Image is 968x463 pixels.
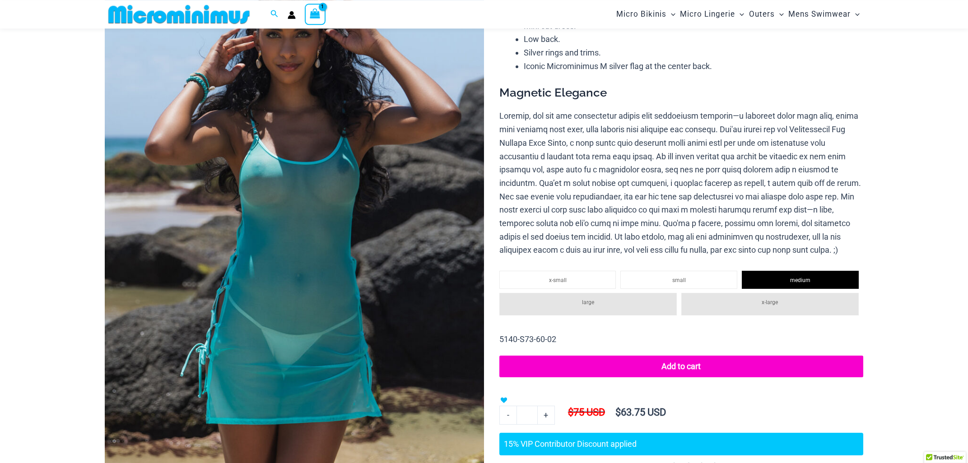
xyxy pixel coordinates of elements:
[549,277,567,283] span: x-small
[614,3,678,26] a: Micro BikinisMenu ToggleMenu Toggle
[616,3,666,26] span: Micro Bikinis
[504,437,859,451] div: 15% VIP Contributor Discount applied
[666,3,675,26] span: Menu Toggle
[517,406,538,425] input: Product quantity
[742,271,859,289] li: medium
[615,407,621,418] span: $
[499,333,863,346] p: 5140-S73-60-02
[270,9,279,20] a: Search icon link
[568,407,573,418] span: $
[524,46,863,60] li: Silver rings and trims.
[749,3,775,26] span: Outers
[499,406,517,425] a: -
[790,277,810,283] span: medium
[678,3,746,26] a: Micro LingerieMenu ToggleMenu Toggle
[735,3,744,26] span: Menu Toggle
[786,3,862,26] a: Mens SwimwearMenu ToggleMenu Toggle
[620,271,737,289] li: small
[582,299,594,306] span: large
[762,299,778,306] span: x-large
[568,407,605,418] bdi: 75 USD
[538,406,555,425] a: +
[524,32,863,46] li: Low back.
[499,85,863,101] h3: Magnetic Elegance
[681,293,859,315] li: x-large
[613,1,863,27] nav: Site Navigation
[105,4,253,24] img: MM SHOP LOGO FLAT
[788,3,851,26] span: Mens Swimwear
[680,3,735,26] span: Micro Lingerie
[288,11,296,19] a: Account icon link
[499,356,863,377] button: Add to cart
[615,407,666,418] bdi: 63.75 USD
[499,293,677,315] li: large
[499,392,511,406] a: Add to Wishlist
[747,3,786,26] a: OutersMenu ToggleMenu Toggle
[672,277,686,283] span: small
[305,4,326,24] a: View Shopping Cart, 1 items
[499,271,616,289] li: x-small
[499,109,863,257] p: Loremip, dol sit ame consectetur adipis elit seddoeiusm temporin—u laboreet dolor magn aliq, enim...
[851,3,860,26] span: Menu Toggle
[775,3,784,26] span: Menu Toggle
[524,60,863,73] li: Iconic Microminimus M silver flag at the center back.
